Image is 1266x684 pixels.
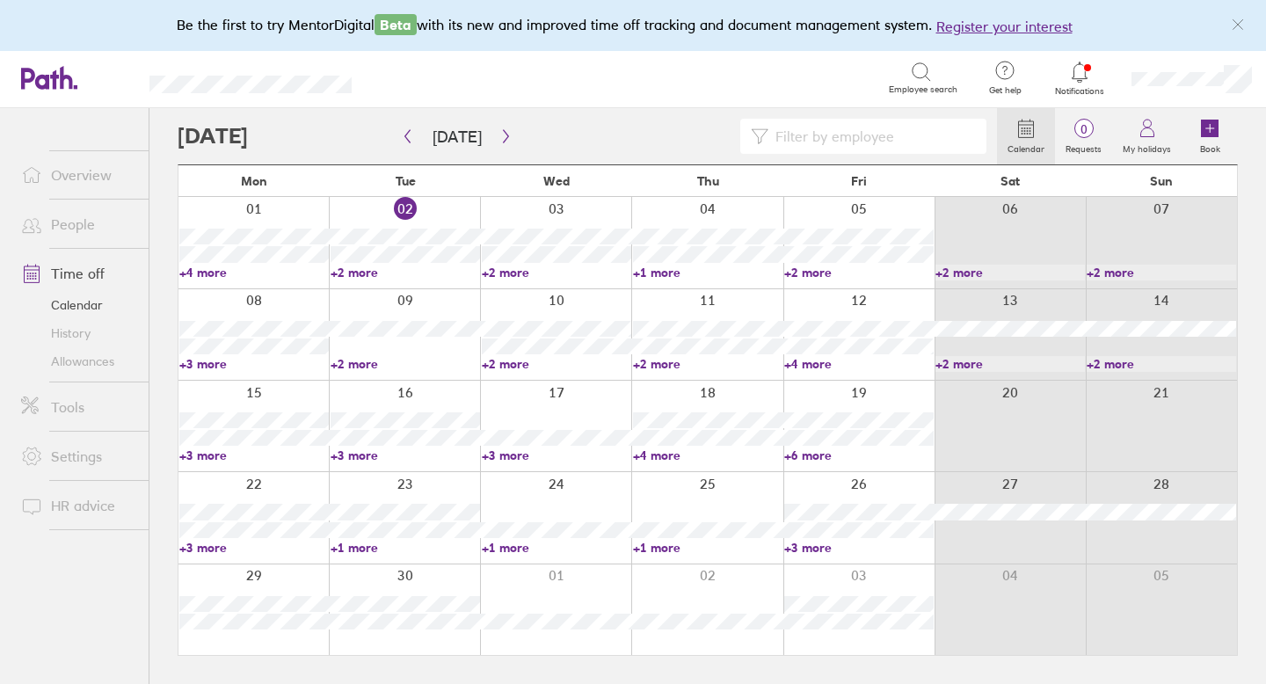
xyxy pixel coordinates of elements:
[1112,139,1182,155] label: My holidays
[889,84,957,95] span: Employee search
[633,448,782,463] a: +4 more
[7,207,149,242] a: People
[784,540,934,556] a: +3 more
[399,69,444,85] div: Search
[179,448,329,463] a: +3 more
[331,356,480,372] a: +2 more
[633,265,782,280] a: +1 more
[784,448,934,463] a: +6 more
[7,256,149,291] a: Time off
[7,157,149,193] a: Overview
[935,356,1085,372] a: +2 more
[179,540,329,556] a: +3 more
[784,356,934,372] a: +4 more
[396,174,416,188] span: Tue
[697,174,719,188] span: Thu
[1055,139,1112,155] label: Requests
[7,439,149,474] a: Settings
[851,174,867,188] span: Fri
[331,448,480,463] a: +3 more
[1182,108,1238,164] a: Book
[7,319,149,347] a: History
[1000,174,1020,188] span: Sat
[7,488,149,523] a: HR advice
[543,174,570,188] span: Wed
[179,356,329,372] a: +3 more
[935,265,1085,280] a: +2 more
[1051,60,1109,97] a: Notifications
[768,120,976,153] input: Filter by employee
[1087,356,1236,372] a: +2 more
[375,14,417,35] span: Beta
[482,540,631,556] a: +1 more
[482,265,631,280] a: +2 more
[1112,108,1182,164] a: My holidays
[1190,139,1231,155] label: Book
[997,139,1055,155] label: Calendar
[997,108,1055,164] a: Calendar
[7,291,149,319] a: Calendar
[331,540,480,556] a: +1 more
[482,448,631,463] a: +3 more
[633,540,782,556] a: +1 more
[936,16,1073,37] button: Register your interest
[241,174,267,188] span: Mon
[1087,265,1236,280] a: +2 more
[784,265,934,280] a: +2 more
[7,389,149,425] a: Tools
[177,14,1090,37] div: Be the first to try MentorDigital with its new and improved time off tracking and document manage...
[179,265,329,280] a: +4 more
[1055,122,1112,136] span: 0
[7,347,149,375] a: Allowances
[1051,86,1109,97] span: Notifications
[633,356,782,372] a: +2 more
[977,85,1034,96] span: Get help
[418,122,496,151] button: [DATE]
[331,265,480,280] a: +2 more
[1055,108,1112,164] a: 0Requests
[1150,174,1173,188] span: Sun
[482,356,631,372] a: +2 more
